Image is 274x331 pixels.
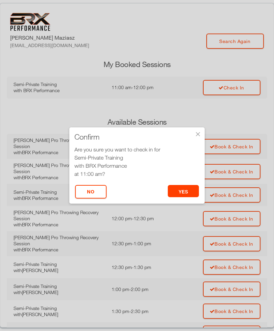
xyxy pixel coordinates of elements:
div: Are you sure you want to check in for at 11:00 am? [74,145,200,178]
div: with BRX Performance [74,162,200,170]
button: No [75,185,107,199]
div: × [195,131,201,138]
div: Semi-Private Training [74,153,200,162]
button: yes [168,185,199,197]
span: Confirm [74,133,99,140]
